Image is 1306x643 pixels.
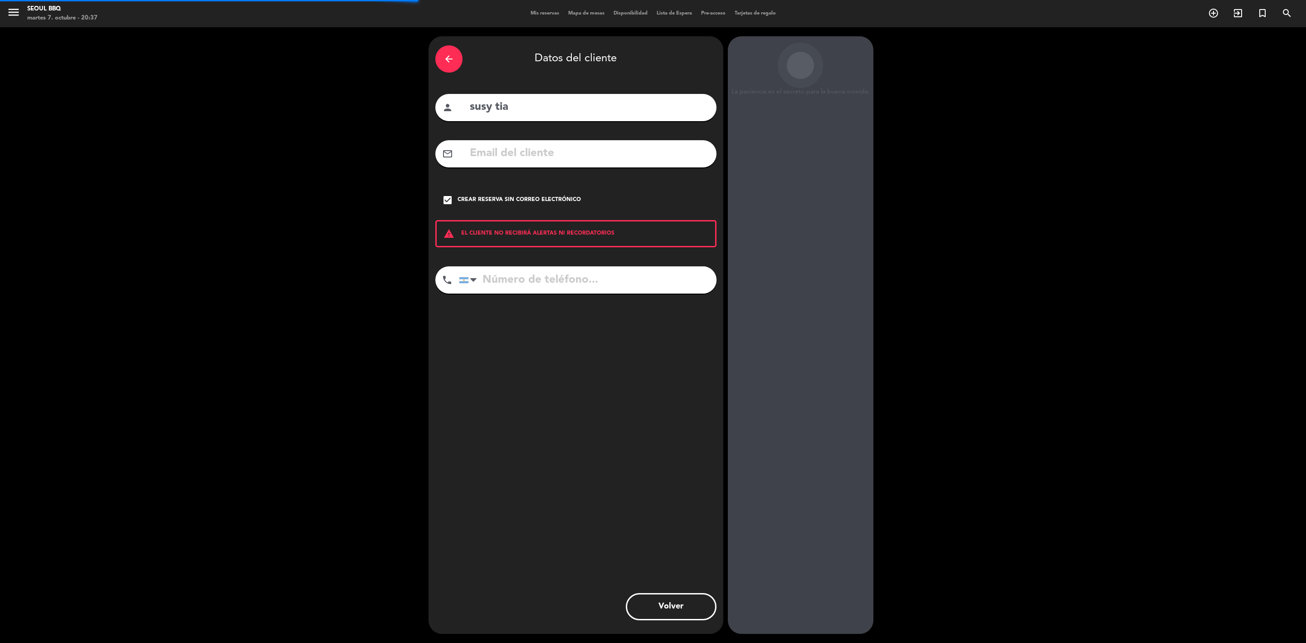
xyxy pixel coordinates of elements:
[7,5,20,19] i: menu
[442,275,453,285] i: phone
[443,54,454,64] i: arrow_back
[1208,8,1219,19] i: add_circle_outline
[435,43,716,75] div: Datos del cliente
[1282,8,1292,19] i: search
[442,148,453,159] i: mail_outline
[442,195,453,206] i: check_box
[469,98,710,117] input: Nombre del cliente
[435,220,716,247] div: EL CLIENTE NO RECIBIRÁ ALERTAS NI RECORDATORIOS
[697,11,730,16] span: Pre-acceso
[609,11,652,16] span: Disponibilidad
[469,144,710,163] input: Email del cliente
[459,266,716,294] input: Número de teléfono...
[458,196,581,205] div: Crear reserva sin correo electrónico
[7,5,20,22] button: menu
[27,14,97,23] div: martes 7. octubre - 20:37
[626,593,716,620] button: Volver
[728,88,873,96] div: La paciencia es el secreto para la buena comida.
[1257,8,1268,19] i: turned_in_not
[730,11,780,16] span: Tarjetas de regalo
[526,11,564,16] span: Mis reservas
[564,11,609,16] span: Mapa de mesas
[442,102,453,113] i: person
[27,5,97,14] div: Seoul bbq
[1233,8,1243,19] i: exit_to_app
[459,267,480,293] div: Argentina: +54
[652,11,697,16] span: Lista de Espera
[437,228,461,239] i: warning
